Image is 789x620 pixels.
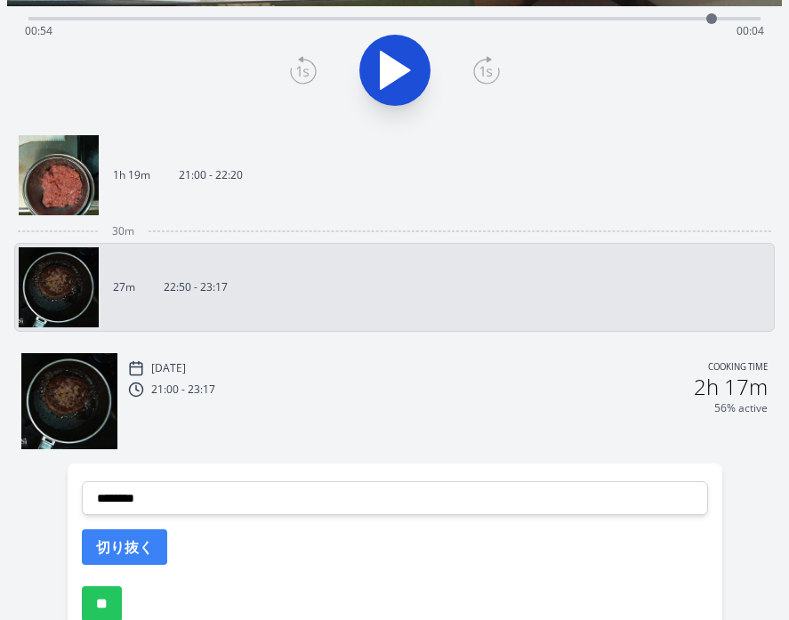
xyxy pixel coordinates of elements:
[714,401,768,415] p: 56% active
[112,224,134,238] span: 30m
[164,280,228,294] p: 22:50 - 23:17
[113,280,135,294] p: 27m
[179,168,243,182] p: 21:00 - 22:20
[151,382,215,397] p: 21:00 - 23:17
[21,353,117,449] img: 250925135045_thumb.jpeg
[151,361,186,375] p: [DATE]
[694,376,768,398] h2: 2h 17m
[82,529,167,565] button: 切り抜く
[113,168,150,182] p: 1h 19m
[25,23,52,38] span: 00:54
[708,360,768,376] p: Cooking time
[19,135,99,215] img: 250925120105_thumb.jpeg
[737,23,764,38] span: 00:04
[19,247,99,327] img: 250925135045_thumb.jpeg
